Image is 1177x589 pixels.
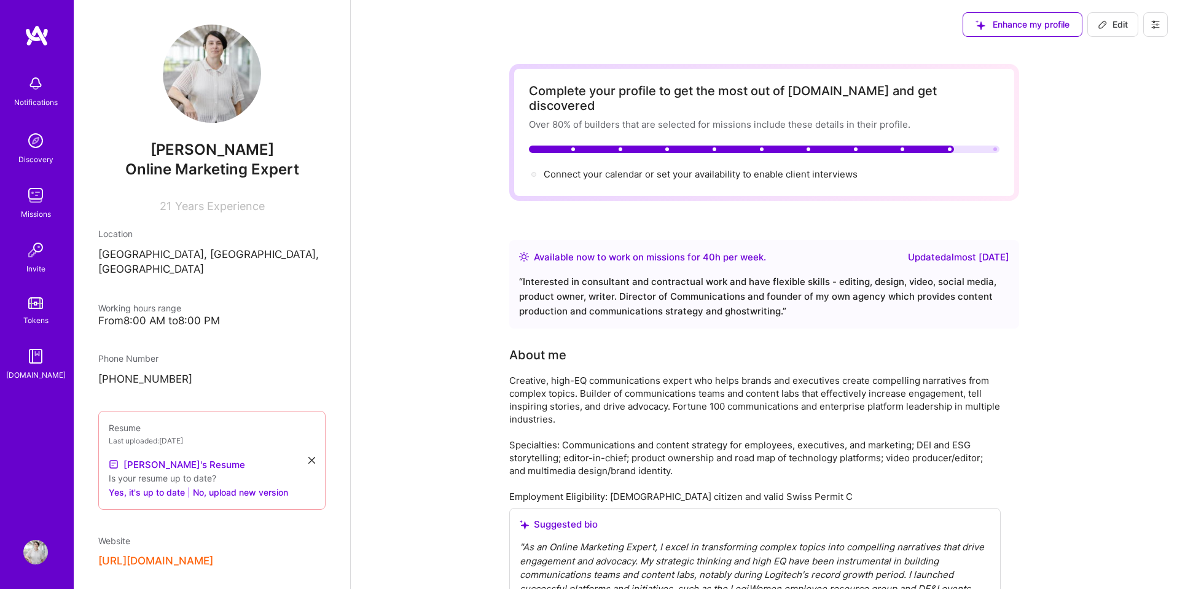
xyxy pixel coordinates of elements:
div: [DOMAIN_NAME] [6,369,66,381]
span: Online Marketing Expert [125,160,299,178]
div: Complete your profile to get the most out of [DOMAIN_NAME] and get discovered [529,84,999,113]
span: Edit [1098,18,1128,31]
p: [GEOGRAPHIC_DATA], [GEOGRAPHIC_DATA], [GEOGRAPHIC_DATA] [98,248,326,277]
div: “ Interested in consultant and contractual work and have flexible skills - editing, design, video... [519,275,1009,319]
span: 40 [703,251,715,263]
img: Availability [519,252,529,262]
i: icon SuggestedTeams [520,520,529,529]
span: Working hours range [98,303,181,313]
button: [URL][DOMAIN_NAME] [98,555,213,568]
a: User Avatar [20,540,51,564]
span: Phone Number [98,353,158,364]
div: Updated almost [DATE] [908,250,1009,265]
img: tokens [28,297,43,309]
span: Website [98,536,130,546]
div: From 8:00 AM to 8:00 PM [98,314,326,327]
img: User Avatar [23,540,48,564]
img: guide book [23,344,48,369]
div: Notifications [14,96,58,109]
img: User Avatar [163,25,261,123]
span: Resume [109,423,141,433]
img: logo [25,25,49,47]
div: Location [98,227,326,240]
img: Resume [109,459,119,469]
span: [PERSON_NAME] [98,141,326,159]
div: About me [509,346,566,364]
span: Enhance my profile [976,18,1069,31]
div: Available now to work on missions for h per week . [534,250,766,265]
span: Connect your calendar or set your availability to enable client interviews [544,168,858,180]
div: Is your resume up to date? [109,472,315,485]
div: Tokens [23,314,49,327]
div: Discovery [18,153,53,166]
div: Missions [21,208,51,220]
img: Invite [23,238,48,262]
div: Invite [26,262,45,275]
p: [PHONE_NUMBER] [98,372,326,387]
button: No, upload new version [193,485,288,499]
i: icon Close [308,457,315,464]
img: discovery [23,128,48,153]
div: Creative, high-EQ communications expert who helps brands and executives create compelling narrati... [509,374,1001,503]
button: Enhance my profile [963,12,1082,37]
span: 21 [160,200,171,213]
img: teamwork [23,183,48,208]
div: Last uploaded: [DATE] [109,434,315,447]
div: Over 80% of builders that are selected for missions include these details in their profile. [529,118,999,131]
img: bell [23,71,48,96]
button: Yes, it's up to date [109,485,185,499]
div: Suggested bio [520,518,990,531]
span: | [187,486,190,499]
button: Edit [1087,12,1138,37]
a: [PERSON_NAME]'s Resume [109,457,245,472]
span: Years Experience [175,200,265,213]
i: icon SuggestedTeams [976,20,985,30]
